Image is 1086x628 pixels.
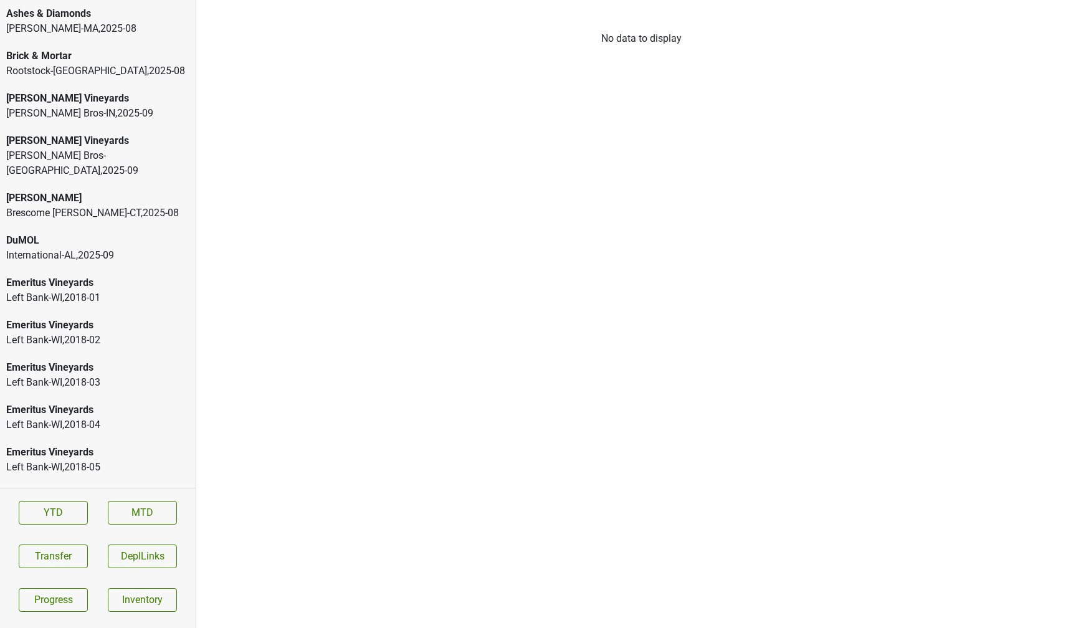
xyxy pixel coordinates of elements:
div: Emeritus Vineyards [6,318,189,333]
a: Progress [19,588,88,612]
div: DuMOL [6,233,189,248]
div: Brescome [PERSON_NAME]-CT , 2025 - 08 [6,206,189,221]
button: Transfer [19,545,88,568]
div: Emeritus Vineyards [6,445,189,460]
div: Left Bank-WI , 2018 - 05 [6,460,189,475]
a: Inventory [108,588,177,612]
div: Ashes & Diamonds [6,6,189,21]
div: [PERSON_NAME] Bros-[GEOGRAPHIC_DATA] , 2025 - 09 [6,148,189,178]
a: YTD [19,501,88,525]
div: [PERSON_NAME] [6,191,189,206]
div: Left Bank-WI , 2018 - 03 [6,375,189,390]
div: Emeritus Vineyards [6,487,189,502]
div: Left Bank-WI , 2018 - 02 [6,333,189,348]
div: [PERSON_NAME] Bros-IN , 2025 - 09 [6,106,189,121]
div: No data to display [196,31,1086,46]
div: [PERSON_NAME]-MA , 2025 - 08 [6,21,189,36]
div: International-AL , 2025 - 09 [6,248,189,263]
div: Emeritus Vineyards [6,402,189,417]
a: MTD [108,501,177,525]
div: Emeritus Vineyards [6,275,189,290]
div: Emeritus Vineyards [6,360,189,375]
div: Rootstock-[GEOGRAPHIC_DATA] , 2025 - 08 [6,64,189,78]
div: [PERSON_NAME] Vineyards [6,133,189,148]
button: DeplLinks [108,545,177,568]
div: Brick & Mortar [6,49,189,64]
div: Left Bank-WI , 2018 - 04 [6,417,189,432]
div: [PERSON_NAME] Vineyards [6,91,189,106]
div: Left Bank-WI , 2018 - 01 [6,290,189,305]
